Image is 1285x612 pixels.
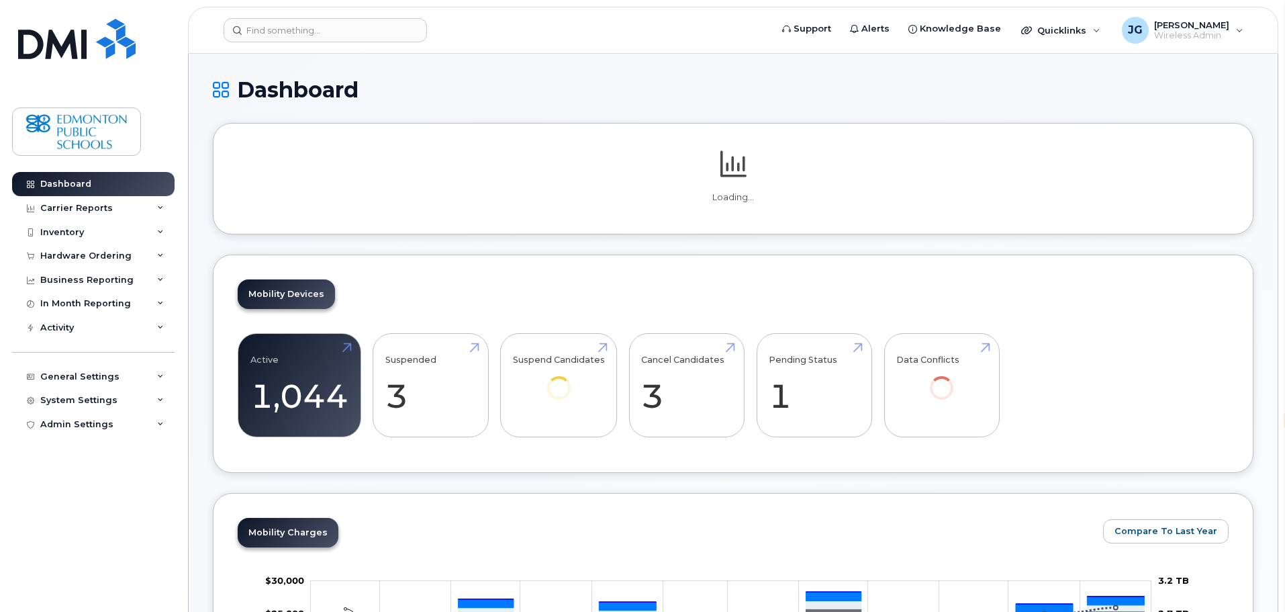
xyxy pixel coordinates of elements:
a: Data Conflicts [896,341,987,419]
tspan: $30,000 [265,575,304,586]
h1: Dashboard [213,78,1253,101]
a: Active 1,044 [250,341,348,430]
g: $0 [265,575,304,586]
button: Compare To Last Year [1103,519,1229,543]
p: Loading... [238,191,1229,204]
a: Mobility Charges [238,518,338,548]
a: Pending Status 1 [769,341,859,430]
span: Compare To Last Year [1114,525,1217,537]
a: Suspend Candidates [513,341,605,419]
a: Cancel Candidates 3 [641,341,732,430]
tspan: 3.2 TB [1158,575,1189,586]
a: Mobility Devices [238,279,335,309]
a: Suspended 3 [385,341,476,430]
